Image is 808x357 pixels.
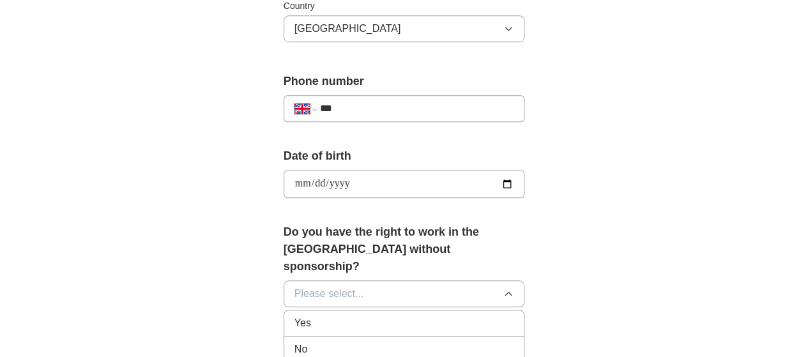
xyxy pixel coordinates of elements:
span: No [294,342,307,357]
button: Please select... [284,280,525,307]
span: [GEOGRAPHIC_DATA] [294,21,401,36]
label: Date of birth [284,148,525,165]
button: [GEOGRAPHIC_DATA] [284,15,525,42]
span: Yes [294,315,311,331]
label: Phone number [284,73,525,90]
span: Please select... [294,286,364,301]
label: Do you have the right to work in the [GEOGRAPHIC_DATA] without sponsorship? [284,224,525,275]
